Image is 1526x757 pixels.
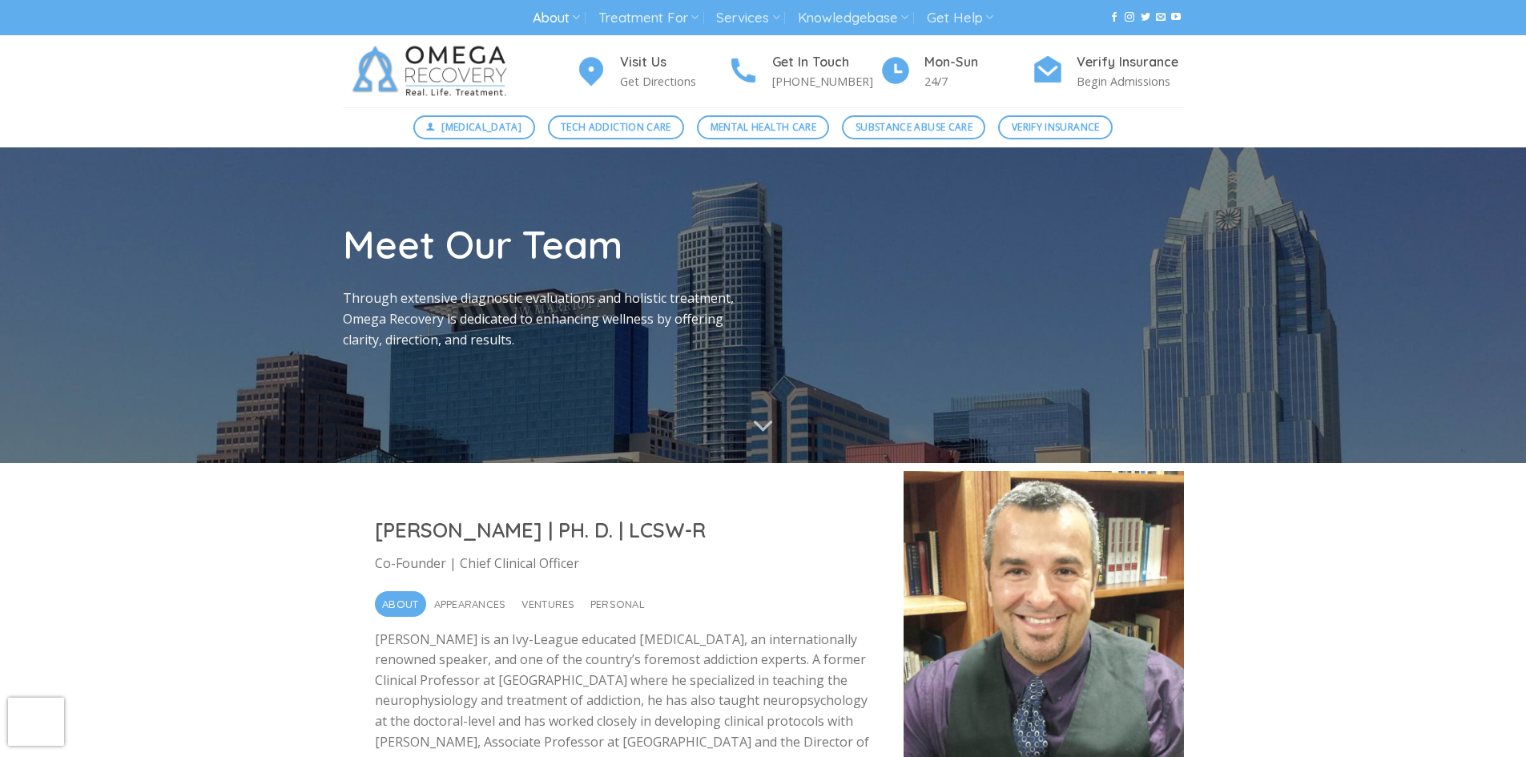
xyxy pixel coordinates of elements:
[343,219,751,269] h1: Meet Our Team
[798,3,908,33] a: Knowledgebase
[598,3,699,33] a: Treatment For
[1077,52,1184,73] h4: Verify Insurance
[441,119,521,135] span: [MEDICAL_DATA]
[434,591,506,617] span: Appearances
[927,3,993,33] a: Get Help
[1077,72,1184,91] p: Begin Admissions
[1141,12,1150,23] a: Follow on Twitter
[856,119,972,135] span: Substance Abuse Care
[1109,12,1119,23] a: Follow on Facebook
[697,115,829,139] a: Mental Health Care
[375,517,872,543] h2: [PERSON_NAME] | PH. D. | LCSW-R
[1012,119,1100,135] span: Verify Insurance
[716,3,779,33] a: Services
[343,35,523,107] img: Omega Recovery
[1032,52,1184,91] a: Verify Insurance Begin Admissions
[382,591,418,617] span: About
[575,52,727,91] a: Visit Us Get Directions
[772,72,880,91] p: [PHONE_NUMBER]
[727,52,880,91] a: Get In Touch [PHONE_NUMBER]
[620,52,727,73] h4: Visit Us
[521,591,575,617] span: Ventures
[842,115,985,139] a: Substance Abuse Care
[375,554,872,574] p: Co-Founder | Chief Clinical Officer
[998,115,1113,139] a: Verify Insurance
[711,119,816,135] span: Mental Health Care
[733,405,794,447] button: Scroll for more
[590,591,645,617] span: Personal
[1156,12,1166,23] a: Send us an email
[561,119,671,135] span: Tech Addiction Care
[343,288,751,350] p: Through extensive diagnostic evaluations and holistic treatment, Omega Recovery is dedicated to e...
[1171,12,1181,23] a: Follow on YouTube
[413,115,535,139] a: [MEDICAL_DATA]
[548,115,685,139] a: Tech Addiction Care
[924,52,1032,73] h4: Mon-Sun
[772,52,880,73] h4: Get In Touch
[620,72,727,91] p: Get Directions
[533,3,580,33] a: About
[924,72,1032,91] p: 24/7
[1125,12,1134,23] a: Follow on Instagram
